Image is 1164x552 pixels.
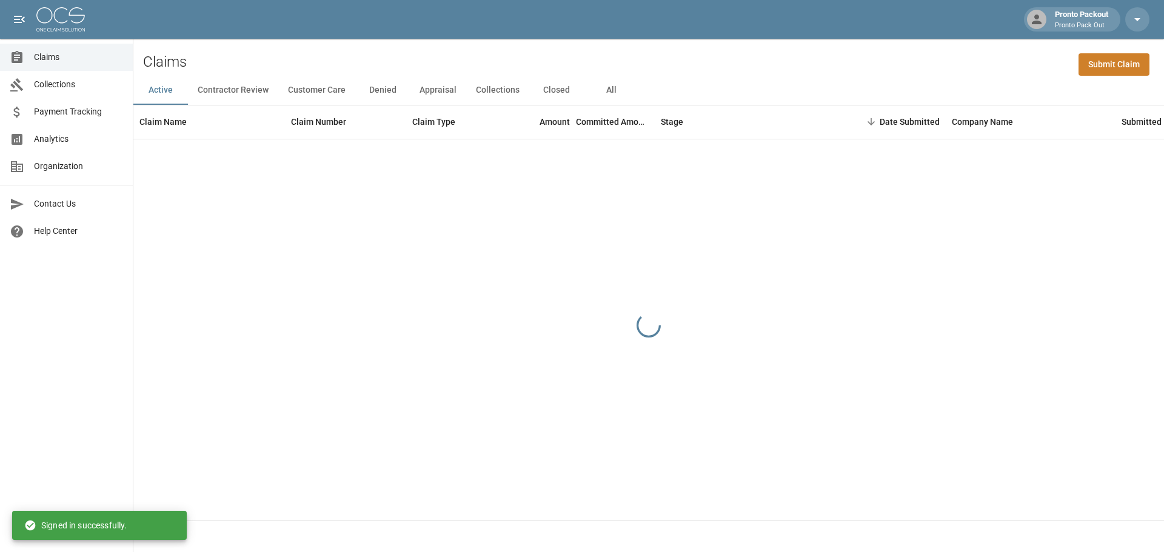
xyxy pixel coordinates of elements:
[584,76,638,105] button: All
[34,225,123,238] span: Help Center
[34,51,123,64] span: Claims
[34,198,123,210] span: Contact Us
[412,105,455,139] div: Claim Type
[406,105,497,139] div: Claim Type
[661,105,683,139] div: Stage
[36,7,85,32] img: ocs-logo-white-transparent.png
[285,105,406,139] div: Claim Number
[355,76,410,105] button: Denied
[143,53,187,71] h2: Claims
[34,160,123,173] span: Organization
[410,76,466,105] button: Appraisal
[497,105,576,139] div: Amount
[466,76,529,105] button: Collections
[34,105,123,118] span: Payment Tracking
[576,105,649,139] div: Committed Amount
[133,76,1164,105] div: dynamic tabs
[34,133,123,145] span: Analytics
[24,514,127,536] div: Signed in successfully.
[133,105,285,139] div: Claim Name
[837,105,946,139] div: Date Submitted
[1079,53,1149,76] a: Submit Claim
[291,105,346,139] div: Claim Number
[1050,8,1113,30] div: Pronto Packout
[278,76,355,105] button: Customer Care
[863,113,880,130] button: Sort
[188,76,278,105] button: Contractor Review
[946,105,1115,139] div: Company Name
[529,76,584,105] button: Closed
[139,105,187,139] div: Claim Name
[952,105,1013,139] div: Company Name
[133,76,188,105] button: Active
[34,78,123,91] span: Collections
[1055,21,1108,31] p: Pronto Pack Out
[540,105,570,139] div: Amount
[576,105,655,139] div: Committed Amount
[880,105,940,139] div: Date Submitted
[7,7,32,32] button: open drawer
[655,105,837,139] div: Stage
